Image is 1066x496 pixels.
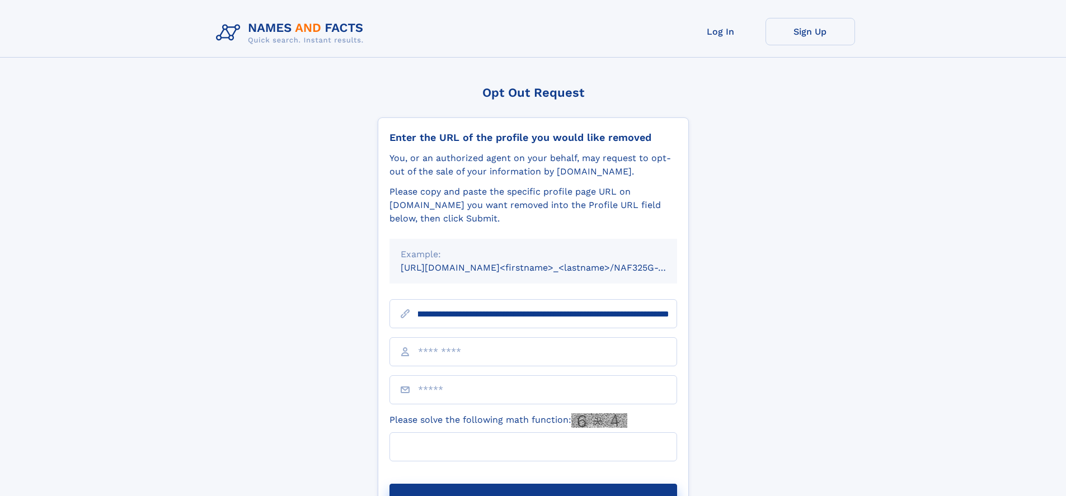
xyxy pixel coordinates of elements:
[676,18,766,45] a: Log In
[212,18,373,48] img: Logo Names and Facts
[389,152,677,178] div: You, or an authorized agent on your behalf, may request to opt-out of the sale of your informatio...
[378,86,689,100] div: Opt Out Request
[401,248,666,261] div: Example:
[389,131,677,144] div: Enter the URL of the profile you would like removed
[389,185,677,225] div: Please copy and paste the specific profile page URL on [DOMAIN_NAME] you want removed into the Pr...
[766,18,855,45] a: Sign Up
[401,262,698,273] small: [URL][DOMAIN_NAME]<firstname>_<lastname>/NAF325G-xxxxxxxx
[389,413,627,428] label: Please solve the following math function:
